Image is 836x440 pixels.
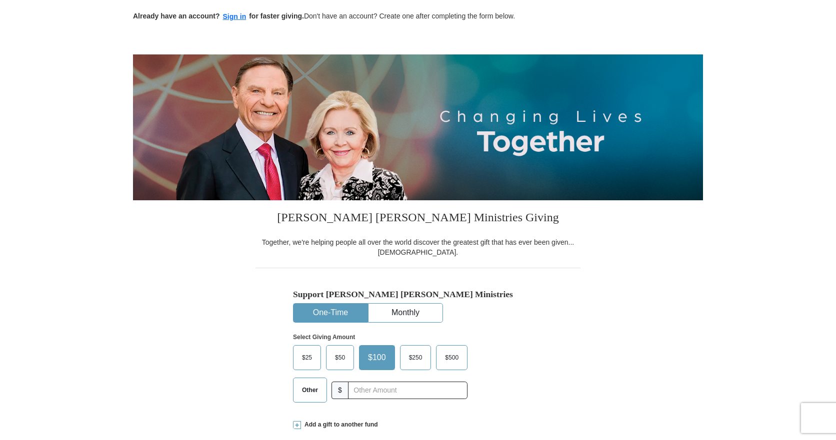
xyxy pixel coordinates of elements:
button: Sign in [220,11,249,22]
span: $500 [440,350,463,365]
strong: Already have an account? for faster giving. [133,12,304,20]
span: $25 [297,350,317,365]
span: $100 [363,350,391,365]
h5: Support [PERSON_NAME] [PERSON_NAME] Ministries [293,289,543,300]
span: Add a gift to another fund [301,421,378,429]
span: $50 [330,350,350,365]
button: One-Time [293,304,367,322]
div: Together, we're helping people all over the world discover the greatest gift that has ever been g... [255,237,580,257]
p: Don't have an account? Create one after completing the form below. [133,11,703,22]
span: $ [331,382,348,399]
span: $250 [404,350,427,365]
button: Monthly [368,304,442,322]
input: Other Amount [348,382,467,399]
span: Other [297,383,323,398]
h3: [PERSON_NAME] [PERSON_NAME] Ministries Giving [255,200,580,237]
strong: Select Giving Amount [293,334,355,341]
